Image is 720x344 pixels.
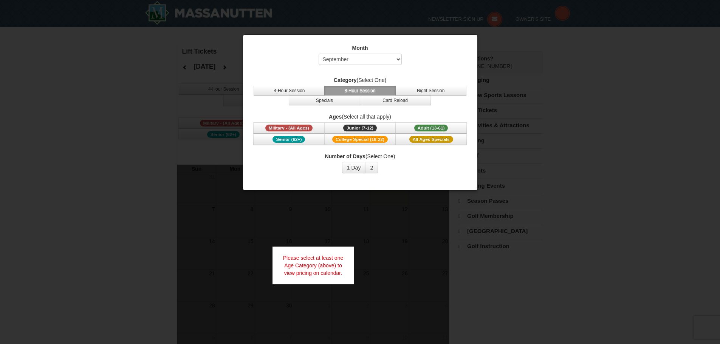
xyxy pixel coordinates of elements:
[252,76,468,84] label: (Select One)
[252,113,468,120] label: (Select all that apply)
[396,134,467,145] button: All Ages Specials
[342,162,366,173] button: 1 Day
[352,45,368,51] strong: Month
[365,162,378,173] button: 2
[324,122,395,134] button: Junior (7-12)
[360,96,431,105] button: Card Reload
[253,134,324,145] button: Senior (62+)
[395,86,466,96] button: Night Session
[414,125,448,131] span: Adult (13-61)
[265,125,313,131] span: Military - (All Ages)
[273,247,354,284] div: Please select at least one Age Category (above) to view pricing on calendar.
[334,77,357,83] strong: Category
[324,86,395,96] button: 8-Hour Session
[325,153,365,159] strong: Number of Days
[396,122,467,134] button: Adult (13-61)
[254,86,325,96] button: 4-Hour Session
[252,153,468,160] label: (Select One)
[324,134,395,145] button: College Special (18-22)
[253,122,324,134] button: Military - (All Ages)
[329,114,342,120] strong: Ages
[289,96,360,105] button: Specials
[332,136,388,143] span: College Special (18-22)
[273,136,305,143] span: Senior (62+)
[409,136,453,143] span: All Ages Specials
[343,125,377,131] span: Junior (7-12)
